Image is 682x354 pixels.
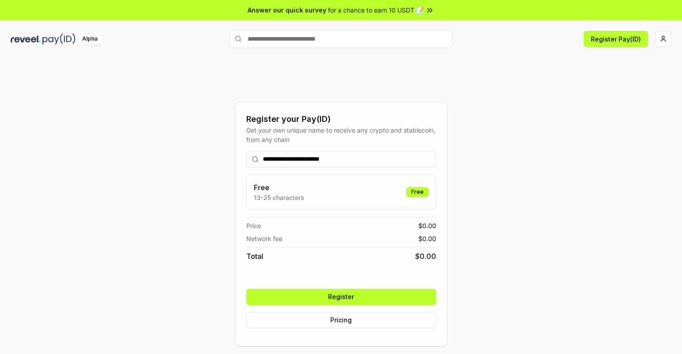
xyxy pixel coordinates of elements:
[246,125,436,144] div: Get your own unique name to receive any crypto and stablecoin, from any chain
[11,33,41,45] img: reveel_dark
[406,187,429,197] div: Free
[246,234,282,243] span: Network fee
[246,251,263,262] span: Total
[418,234,436,243] span: $ 0.00
[328,5,424,15] span: for a chance to earn 10 USDT 📝
[246,312,436,328] button: Pricing
[254,182,304,193] h3: Free
[77,33,102,45] div: Alpha
[415,251,436,262] span: $ 0.00
[248,5,326,15] span: Answer our quick survey
[246,113,436,125] div: Register your Pay(ID)
[246,289,436,305] button: Register
[418,221,436,230] span: $ 0.00
[254,193,304,202] p: 13-25 characters
[246,221,261,230] span: Price
[584,31,648,47] button: Register Pay(ID)
[42,33,76,45] img: pay_id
